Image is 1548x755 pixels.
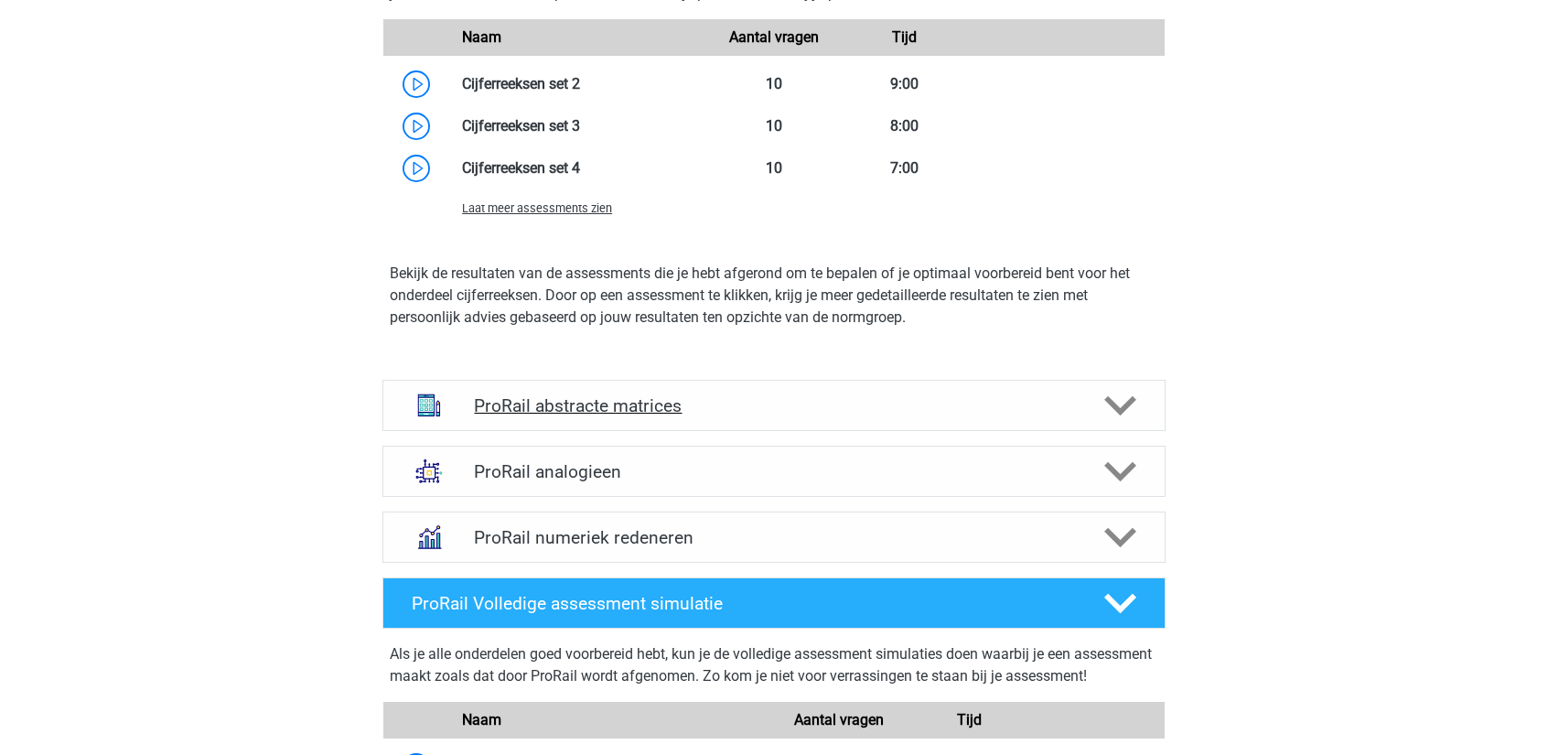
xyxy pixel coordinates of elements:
[375,446,1173,497] a: analogieen ProRail analogieen
[904,709,1034,731] div: Tijd
[375,380,1173,431] a: abstracte matrices ProRail abstracte matrices
[390,643,1158,695] div: Als je alle onderdelen goed voorbereid hebt, kun je de volledige assessment simulaties doen waarb...
[474,395,1073,416] h4: ProRail abstracte matrices
[405,513,453,561] img: numeriek redeneren
[448,73,709,95] div: Cijferreeksen set 2
[474,461,1073,482] h4: ProRail analogieen
[448,157,709,179] div: Cijferreeksen set 4
[390,263,1158,329] p: Bekijk de resultaten van de assessments die je hebt afgerond om te bepalen of je optimaal voorber...
[448,115,709,137] div: Cijferreeksen set 3
[375,512,1173,563] a: numeriek redeneren ProRail numeriek redeneren
[375,577,1173,629] a: ProRail Volledige assessment simulatie
[709,27,839,49] div: Aantal vragen
[474,527,1073,548] h4: ProRail numeriek redeneren
[448,709,774,731] div: Naam
[405,448,453,495] img: analogieen
[774,709,904,731] div: Aantal vragen
[412,593,1074,614] h4: ProRail Volledige assessment simulatie
[448,27,709,49] div: Naam
[462,201,612,215] span: Laat meer assessments zien
[405,382,453,429] img: abstracte matrices
[839,27,969,49] div: Tijd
